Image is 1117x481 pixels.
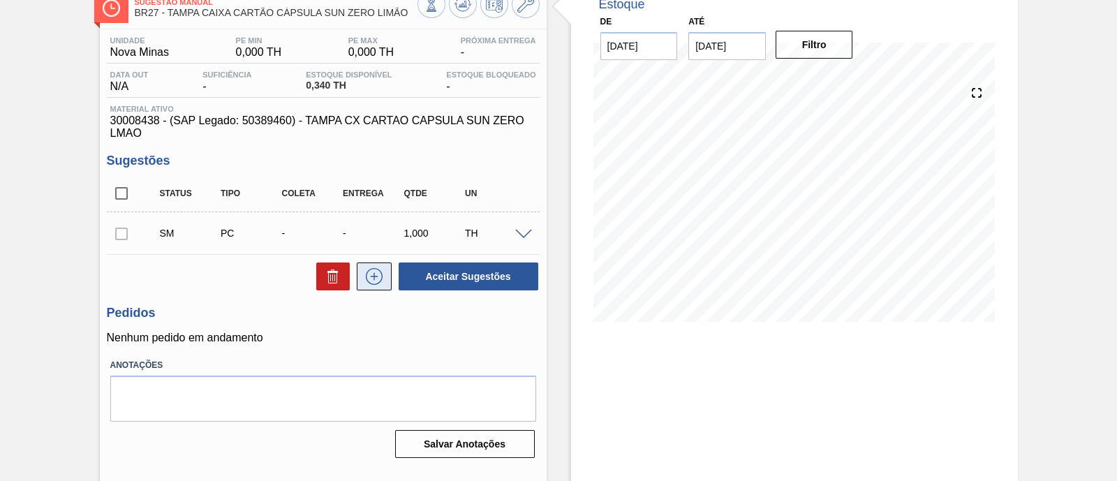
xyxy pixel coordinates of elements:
span: 0,340 TH [306,80,392,91]
label: De [600,17,612,27]
div: Qtde [401,188,468,198]
span: Estoque Disponível [306,71,392,79]
span: Estoque Bloqueado [446,71,535,79]
span: PE MIN [236,36,282,45]
div: N/A [107,71,152,93]
span: Unidade [110,36,169,45]
label: Até [688,17,704,27]
div: Excluir Sugestões [309,262,350,290]
button: Filtro [776,31,853,59]
div: Entrega [339,188,406,198]
div: Pedido de Compra [217,228,284,239]
span: Material ativo [110,105,536,113]
span: 30008438 - (SAP Legado: 50389460) - TAMPA CX CARTAO CAPSULA SUN ZERO LMAO [110,114,536,140]
div: Tipo [217,188,284,198]
span: Próxima Entrega [461,36,536,45]
label: Anotações [110,355,536,376]
button: Aceitar Sugestões [399,262,538,290]
span: 0,000 TH [348,46,394,59]
span: BR27 - TAMPA CAIXA CARTÃO CÁPSULA SUN ZERO LIMÃO [135,8,417,18]
p: Nenhum pedido em andamento [107,332,540,344]
div: Sugestão Manual [156,228,223,239]
div: - [199,71,255,93]
h3: Pedidos [107,306,540,320]
div: Nova sugestão [350,262,392,290]
div: Aceitar Sugestões [392,261,540,292]
h3: Sugestões [107,154,540,168]
span: 0,000 TH [236,46,282,59]
span: Suficiência [202,71,251,79]
div: UN [461,188,528,198]
span: Nova Minas [110,46,169,59]
input: dd/mm/yyyy [688,32,766,60]
button: Salvar Anotações [395,430,535,458]
div: - [457,36,540,59]
input: dd/mm/yyyy [600,32,678,60]
div: Coleta [279,188,346,198]
span: Data out [110,71,149,79]
div: Status [156,188,223,198]
span: PE MAX [348,36,394,45]
div: TH [461,228,528,239]
div: 1,000 [401,228,468,239]
div: - [279,228,346,239]
div: - [443,71,539,93]
div: - [339,228,406,239]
